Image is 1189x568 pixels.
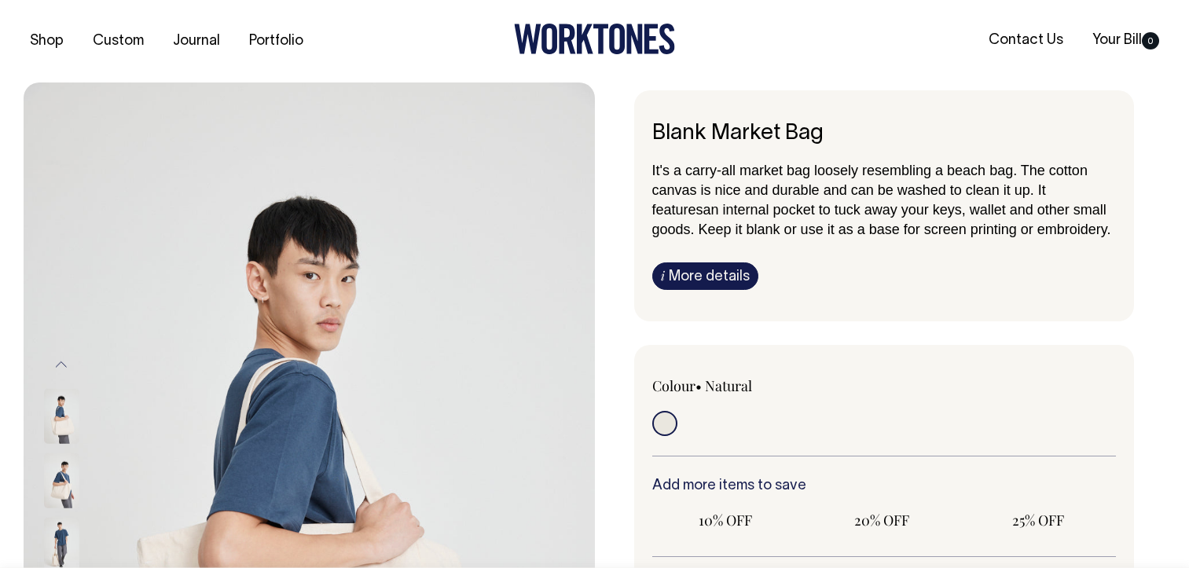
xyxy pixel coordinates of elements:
span: • [695,376,702,395]
a: Custom [86,28,150,54]
img: natural [44,453,79,508]
button: Previous [50,347,73,383]
input: 25% OFF [964,506,1111,534]
label: Natural [705,376,752,395]
img: natural [44,389,79,444]
h6: Blank Market Bag [652,122,1117,146]
span: t features [652,182,1046,218]
span: 0 [1142,32,1159,49]
a: Portfolio [243,28,310,54]
input: 10% OFF [652,506,799,534]
a: Contact Us [982,27,1070,53]
input: 20% OFF [808,506,955,534]
h6: Add more items to save [652,478,1117,494]
span: 20% OFF [816,511,947,530]
a: Your Bill0 [1086,27,1165,53]
a: iMore details [652,262,758,290]
div: Colour [652,376,838,395]
span: 25% OFF [972,511,1103,530]
span: i [661,267,665,284]
a: Journal [167,28,226,54]
a: Shop [24,28,70,54]
span: an internal pocket to tuck away your keys, wallet and other small goods. Keep it blank or use it ... [652,202,1111,237]
span: It's a carry-all market bag loosely resembling a beach bag. The cotton canvas is nice and durable... [652,163,1088,198]
span: 10% OFF [660,511,791,530]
